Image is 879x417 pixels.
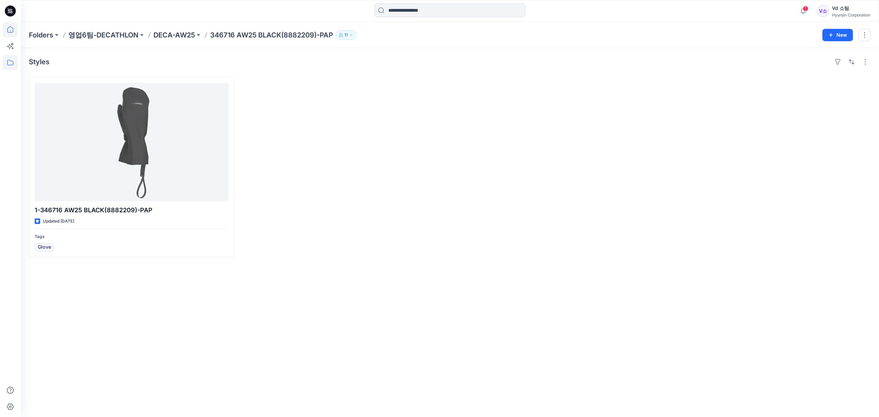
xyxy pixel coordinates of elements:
[832,12,870,18] div: Hyunjin Corporation
[29,30,53,40] a: Folders
[822,29,853,41] button: New
[153,30,195,40] a: DECA-AW25
[35,83,228,201] a: 1-346716 AW25 BLACK(8882209)-PAP
[344,31,348,39] p: 11
[43,218,74,225] p: Updated [DATE]
[29,58,49,66] h4: Styles
[35,233,228,240] p: Tags
[832,4,870,12] div: Vd 소팀
[336,30,356,40] button: 11
[35,205,228,215] p: 1-346716 AW25 BLACK(8882209)-PAP
[68,30,138,40] a: 영업6팀-DECATHLON
[817,5,829,17] div: V소
[803,6,808,11] span: 1
[38,243,51,251] span: Glove
[210,30,333,40] p: 346716 AW25 BLACK(8882209)-PAP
